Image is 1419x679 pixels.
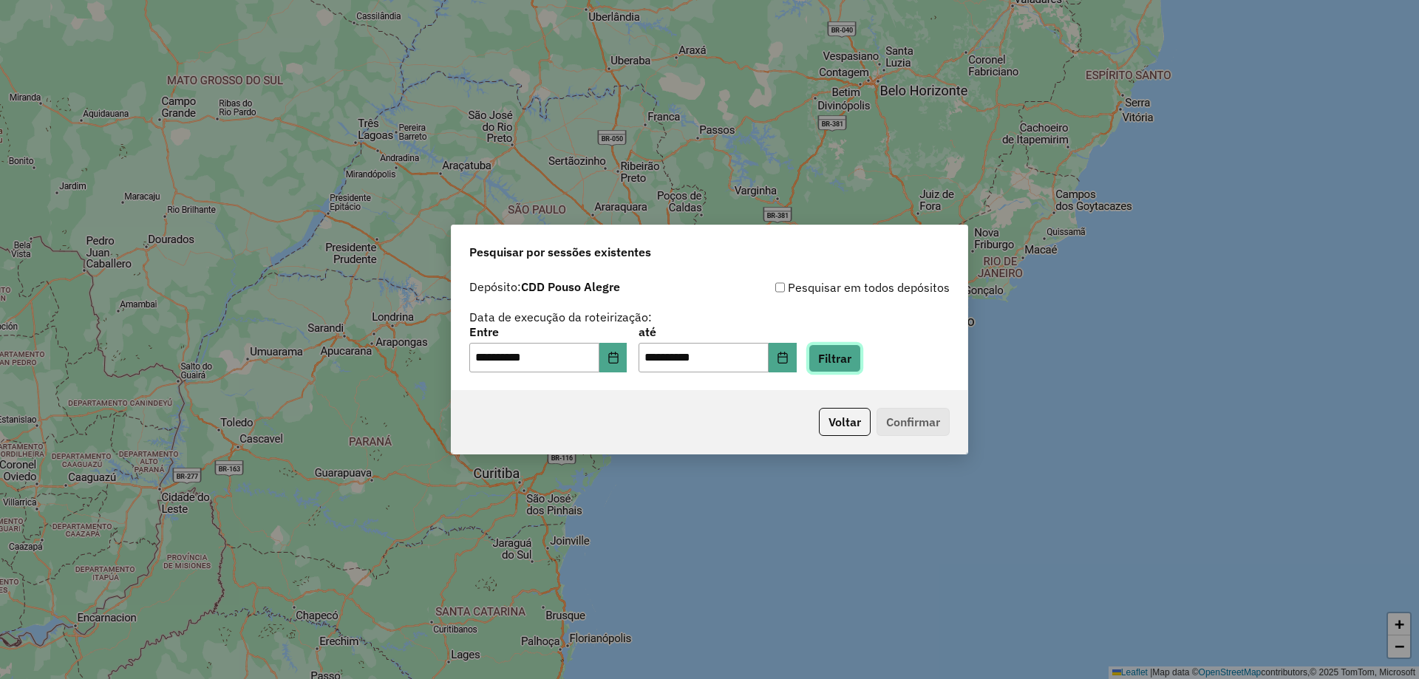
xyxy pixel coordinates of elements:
label: até [639,323,796,341]
div: Pesquisar em todos depósitos [709,279,950,296]
label: Data de execução da roteirização: [469,308,652,326]
label: Entre [469,323,627,341]
button: Choose Date [599,343,627,372]
strong: CDD Pouso Alegre [521,279,620,294]
button: Filtrar [809,344,861,372]
span: Pesquisar por sessões existentes [469,243,651,261]
button: Voltar [819,408,871,436]
button: Choose Date [769,343,797,372]
label: Depósito: [469,278,620,296]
